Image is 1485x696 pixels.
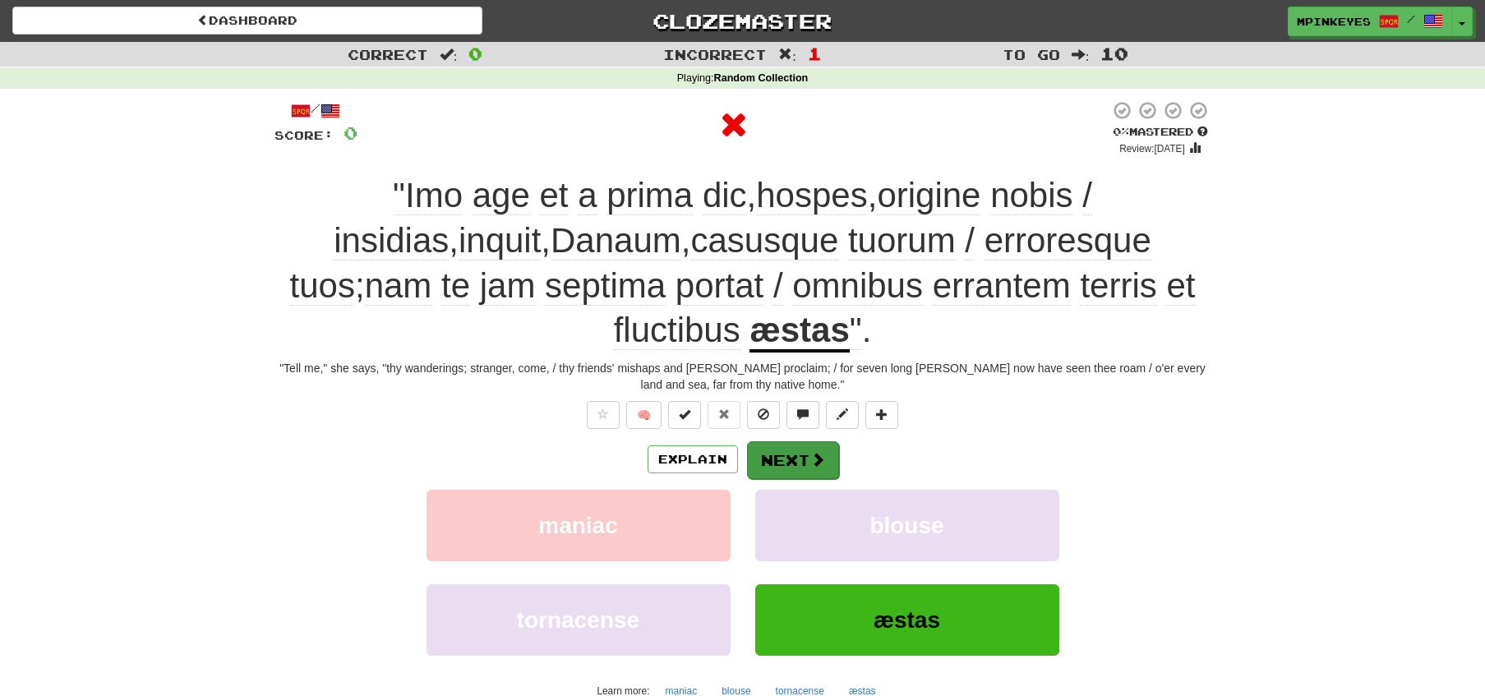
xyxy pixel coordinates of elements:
[551,221,681,260] span: Danaum
[290,176,1196,350] span: , , , , , ;
[747,401,780,429] button: Ignore sentence (alt+i)
[1100,44,1128,63] span: 10
[1072,48,1090,62] span: :
[334,221,449,260] span: insidias
[393,176,463,215] span: "Imo
[808,44,822,63] span: 1
[1109,125,1211,140] div: Mastered
[539,176,568,215] span: et
[756,176,867,215] span: hospes
[877,176,980,215] span: origine
[614,311,740,350] span: fluctibus
[850,311,872,350] span: .
[587,401,620,429] button: Favorite sentence (alt+f)
[1288,7,1452,36] a: mpinkeyes /
[348,46,428,62] span: Correct
[440,48,458,62] span: :
[1407,13,1415,25] span: /
[786,401,819,429] button: Discuss sentence (alt+u)
[1080,266,1156,306] span: terris
[517,607,639,633] span: tornacense
[933,266,1071,306] span: errantem
[1003,46,1060,62] span: To go
[865,401,898,429] button: Add to collection (alt+a)
[274,128,334,142] span: Score:
[792,266,923,306] span: omnibus
[869,513,943,538] span: blouse
[480,266,536,306] span: jam
[1166,266,1195,306] span: et
[747,441,839,479] button: Next
[874,607,940,633] span: æstas
[427,584,731,656] button: tornacense
[708,401,740,429] button: Reset to 0% Mastered (alt+r)
[507,7,977,35] a: Clozemaster
[274,360,1211,393] div: "Tell me," she says, "thy wanderings; stranger, come, / thy friends' mishaps and [PERSON_NAME] pr...
[538,513,618,538] span: maniac
[773,266,783,306] span: /
[459,221,541,260] span: inquit
[676,266,763,306] span: portat
[985,221,1151,260] span: erroresque
[663,46,767,62] span: Incorrect
[826,401,859,429] button: Edit sentence (alt+d)
[274,100,357,121] div: /
[441,266,470,306] span: te
[755,584,1059,656] button: æstas
[427,490,731,561] button: maniac
[778,48,796,62] span: :
[626,401,662,429] button: 🧠
[468,44,482,63] span: 0
[1113,125,1129,138] span: 0 %
[749,311,849,353] u: æstas
[1119,143,1185,154] small: Review: [DATE]
[703,176,747,215] span: dic
[606,176,693,215] span: prima
[344,122,357,143] span: 0
[990,176,1072,215] span: nobis
[290,266,355,306] span: tuos
[365,266,432,306] span: nam
[755,490,1059,561] button: blouse
[545,266,666,306] span: septima
[578,176,597,215] span: a
[668,401,701,429] button: Set this sentence to 100% Mastered (alt+m)
[1297,14,1371,29] span: mpinkeyes
[12,7,482,35] a: Dashboard
[473,176,530,215] span: age
[850,311,862,350] span: "
[648,445,738,473] button: Explain
[848,221,956,260] span: tuorum
[1082,176,1092,215] span: /
[965,221,975,260] span: /
[714,72,809,84] strong: Random Collection
[690,221,838,260] span: casusque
